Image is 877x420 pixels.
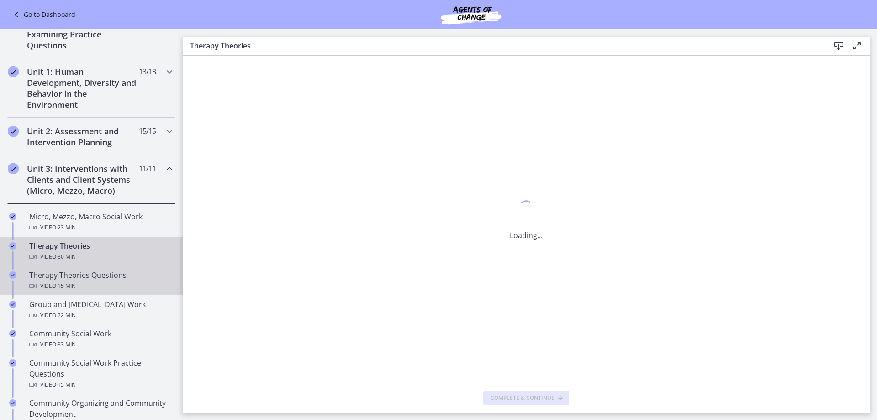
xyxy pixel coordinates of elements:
i: Completed [8,163,19,174]
img: Agents of Change [416,4,526,26]
div: Video [29,281,172,292]
span: 15 / 15 [139,126,156,137]
h2: Unit 3: Interventions with Clients and Client Systems (Micro, Mezzo, Macro) [27,163,138,196]
i: Completed [8,126,19,137]
p: Loading... [510,230,543,241]
span: · 15 min [56,379,76,390]
span: · 15 min [56,281,76,292]
i: Completed [9,359,16,367]
a: Go to Dashboard [11,9,75,20]
h2: Strategy: Approaching and Examining Practice Questions [27,18,138,51]
span: · 23 min [56,222,76,233]
div: Group and [MEDICAL_DATA] Work [29,299,172,321]
span: 13 / 13 [139,66,156,77]
span: · 33 min [56,339,76,350]
i: Completed [9,242,16,250]
i: Completed [9,301,16,308]
div: Video [29,222,172,233]
div: Community Social Work [29,328,172,350]
h2: Unit 1: Human Development, Diversity and Behavior in the Environment [27,66,138,110]
h3: Therapy Theories [190,40,815,51]
i: Completed [9,213,16,220]
div: 1 [510,198,543,219]
div: Therapy Theories Questions [29,270,172,292]
i: Completed [8,66,19,77]
div: Video [29,379,172,390]
div: Therapy Theories [29,240,172,262]
i: Completed [9,271,16,279]
div: Community Social Work Practice Questions [29,357,172,390]
span: · 30 min [56,251,76,262]
div: Micro, Mezzo, Macro Social Work [29,211,172,233]
div: Video [29,310,172,321]
button: Complete & continue [483,391,569,405]
span: 11 / 11 [139,163,156,174]
div: Video [29,339,172,350]
span: Complete & continue [491,394,555,402]
h2: Unit 2: Assessment and Intervention Planning [27,126,138,148]
i: Completed [9,330,16,337]
span: · 22 min [56,310,76,321]
i: Completed [9,399,16,407]
div: Video [29,251,172,262]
